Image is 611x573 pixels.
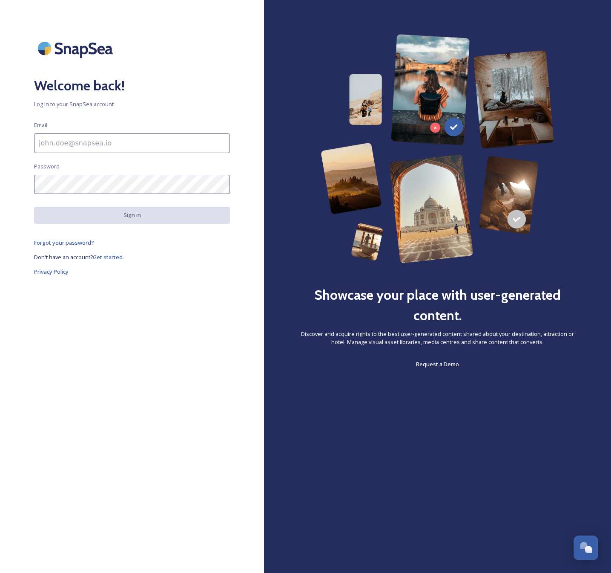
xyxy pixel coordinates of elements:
[34,266,230,277] a: Privacy Policy
[34,253,93,261] span: Don't have an account?
[321,34,554,263] img: 63b42ca75bacad526042e722_Group%20154-p-800.png
[34,252,230,262] a: Don't have an account?Get started.
[574,535,598,560] button: Open Chat
[416,359,459,369] a: Request a Demo
[34,121,47,129] span: Email
[34,75,230,96] h2: Welcome back!
[34,237,230,248] a: Forgot your password?
[34,207,230,223] button: Sign in
[416,360,459,368] span: Request a Demo
[34,268,69,275] span: Privacy Policy
[34,100,230,108] span: Log in to your SnapSea account
[34,239,94,246] span: Forgot your password?
[93,253,124,261] span: Get started.
[34,133,230,153] input: john.doe@snapsea.io
[34,162,60,171] span: Password
[298,330,577,346] span: Discover and acquire rights to the best user-generated content shared about your destination, att...
[298,285,577,326] h2: Showcase your place with user-generated content.
[34,34,119,63] img: SnapSea Logo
